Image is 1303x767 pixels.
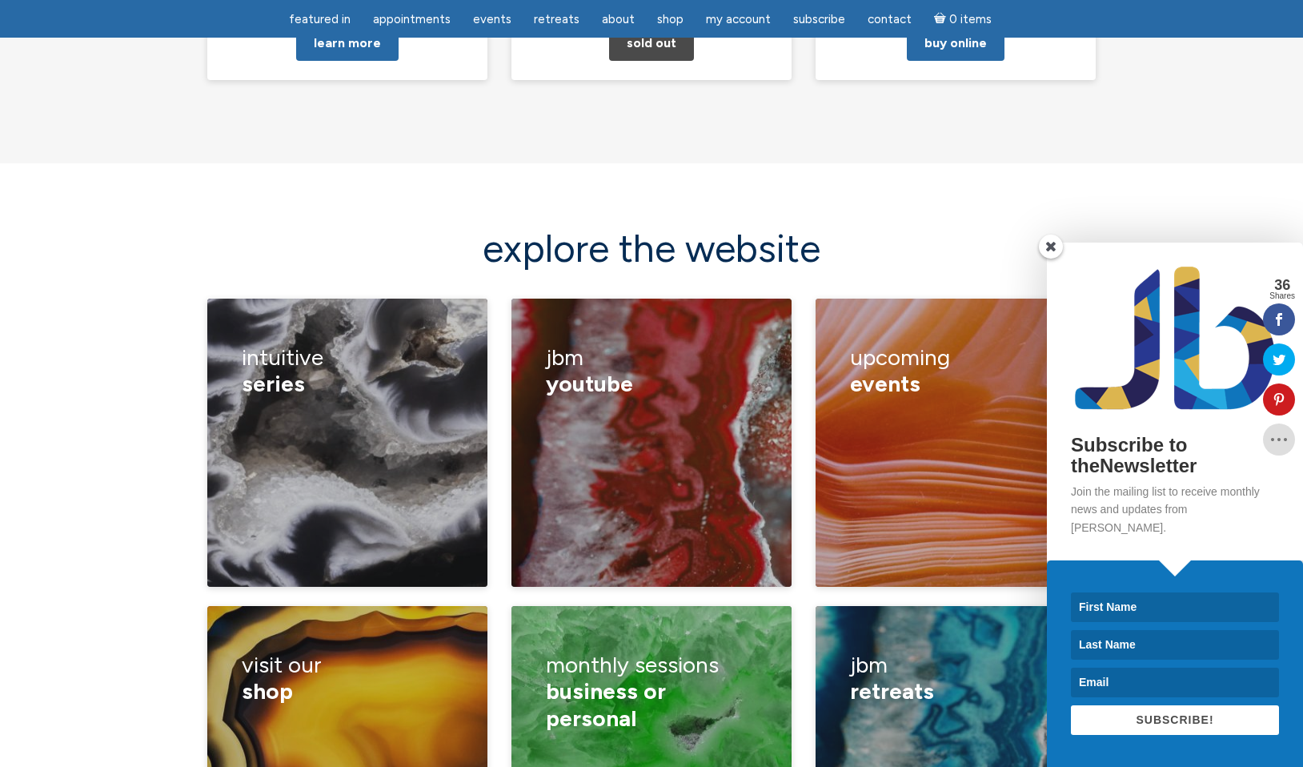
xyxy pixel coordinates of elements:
[657,12,684,26] span: Shop
[1071,705,1279,735] button: SUBSCRIBE!
[858,4,921,35] a: Contact
[1136,713,1213,726] span: SUBSCRIBE!
[949,14,992,26] span: 0 items
[592,4,644,35] a: About
[1269,278,1295,292] span: 36
[546,333,758,409] h3: JBM
[1269,292,1295,300] span: Shares
[1071,668,1279,697] input: Email
[1071,435,1279,477] h2: Subscribe to theNewsletter
[850,677,934,705] span: retreats
[207,227,1096,270] h2: explore the website
[924,2,1001,35] a: Cart0 items
[373,12,451,26] span: Appointments
[242,333,454,409] h3: Intuitive
[524,4,589,35] a: Retreats
[289,12,351,26] span: featured in
[473,12,511,26] span: Events
[296,26,399,61] a: Learn More
[907,26,1004,61] a: Buy Online
[784,4,855,35] a: Subscribe
[602,12,635,26] span: About
[546,641,758,744] h3: monthly sessions
[242,677,293,705] span: shop
[793,12,845,26] span: Subscribe
[534,12,579,26] span: Retreats
[850,641,1062,717] h3: JBM
[850,333,1062,409] h3: upcoming
[242,641,454,717] h3: visit our
[696,4,780,35] a: My Account
[363,4,460,35] a: Appointments
[546,370,633,397] span: YouTube
[706,12,771,26] span: My Account
[1071,592,1279,622] input: First Name
[934,12,949,26] i: Cart
[609,26,694,61] a: Sold Out
[868,12,912,26] span: Contact
[279,4,360,35] a: featured in
[647,4,693,35] a: Shop
[1071,630,1279,660] input: Last Name
[463,4,521,35] a: Events
[546,677,666,732] span: business or personal
[242,370,305,397] span: series
[1071,483,1279,536] p: Join the mailing list to receive monthly news and updates from [PERSON_NAME].
[850,370,920,397] span: events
